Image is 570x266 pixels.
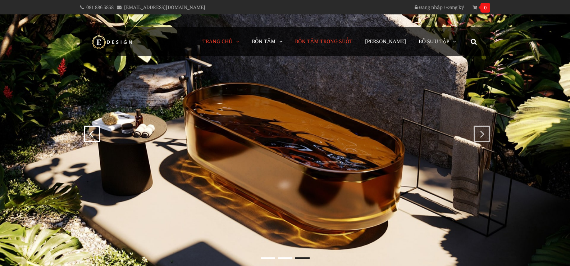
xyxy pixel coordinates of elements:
div: next [475,126,484,135]
a: Bồn Tắm Trong Suốt [289,27,358,56]
a: Bộ Sưu Tập [413,27,461,56]
a: [PERSON_NAME] [360,27,411,56]
img: logo Kreiner Germany - Edesign Interior [86,35,140,49]
a: [EMAIL_ADDRESS][DOMAIN_NAME] [124,4,205,10]
a: Trang chủ [199,27,245,56]
span: Trang chủ [202,38,232,45]
span: [PERSON_NAME] [365,38,406,45]
a: 081 886 5858 [86,4,114,10]
a: Bồn Tắm [246,27,288,56]
span: 0 [480,3,490,13]
div: prev [86,126,95,135]
span: / [444,4,445,10]
span: Bồn Tắm Trong Suốt [295,38,352,45]
span: Bồn Tắm [252,38,275,45]
span: Bộ Sưu Tập [419,38,449,45]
